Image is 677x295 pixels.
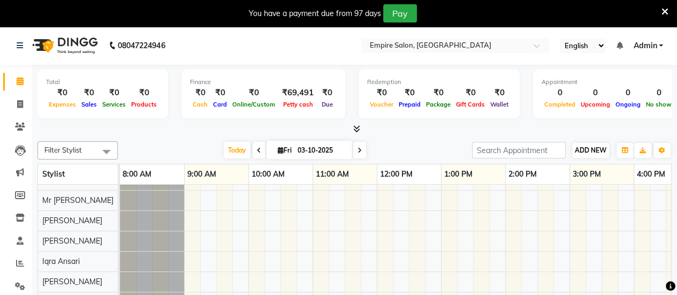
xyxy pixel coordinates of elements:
[634,167,668,182] a: 4:00 PM
[367,87,396,99] div: ₹0
[185,167,219,182] a: 9:00 AM
[79,87,100,99] div: ₹0
[210,101,230,108] span: Card
[100,87,128,99] div: ₹0
[46,78,159,87] div: Total
[275,146,294,154] span: Fri
[377,167,415,182] a: 12:00 PM
[542,101,578,108] span: Completed
[506,167,539,182] a: 2:00 PM
[249,8,381,19] div: You have a payment due from 97 days
[383,4,417,22] button: Pay
[128,101,159,108] span: Products
[396,101,423,108] span: Prepaid
[46,101,79,108] span: Expenses
[224,142,250,158] span: Today
[367,101,396,108] span: Voucher
[423,101,453,108] span: Package
[42,169,65,179] span: Stylist
[190,101,210,108] span: Cash
[210,87,230,99] div: ₹0
[100,101,128,108] span: Services
[190,78,337,87] div: Finance
[453,101,488,108] span: Gift Cards
[278,87,318,99] div: ₹69,491
[313,167,352,182] a: 11:00 AM
[578,101,613,108] span: Upcoming
[118,31,165,60] b: 08047224946
[572,143,609,158] button: ADD NEW
[128,87,159,99] div: ₹0
[633,40,657,51] span: Admin
[42,195,113,205] span: Mr [PERSON_NAME]
[570,167,604,182] a: 3:00 PM
[190,87,210,99] div: ₹0
[319,101,336,108] span: Due
[488,101,511,108] span: Wallet
[42,277,102,286] span: [PERSON_NAME]
[46,87,79,99] div: ₹0
[643,101,674,108] span: No show
[542,87,578,99] div: 0
[396,87,423,99] div: ₹0
[542,78,674,87] div: Appointment
[488,87,511,99] div: ₹0
[442,167,475,182] a: 1:00 PM
[280,101,316,108] span: Petty cash
[230,87,278,99] div: ₹0
[613,87,643,99] div: 0
[613,101,643,108] span: Ongoing
[27,31,101,60] img: logo
[318,87,337,99] div: ₹0
[249,167,287,182] a: 10:00 AM
[367,78,511,87] div: Redemption
[79,101,100,108] span: Sales
[44,146,82,154] span: Filter Stylist
[472,142,566,158] input: Search Appointment
[42,236,102,246] span: [PERSON_NAME]
[42,256,80,266] span: Iqra Ansari
[294,142,348,158] input: 2025-10-03
[120,167,154,182] a: 8:00 AM
[643,87,674,99] div: 0
[423,87,453,99] div: ₹0
[230,101,278,108] span: Online/Custom
[575,146,606,154] span: ADD NEW
[453,87,488,99] div: ₹0
[42,216,102,225] span: [PERSON_NAME]
[578,87,613,99] div: 0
